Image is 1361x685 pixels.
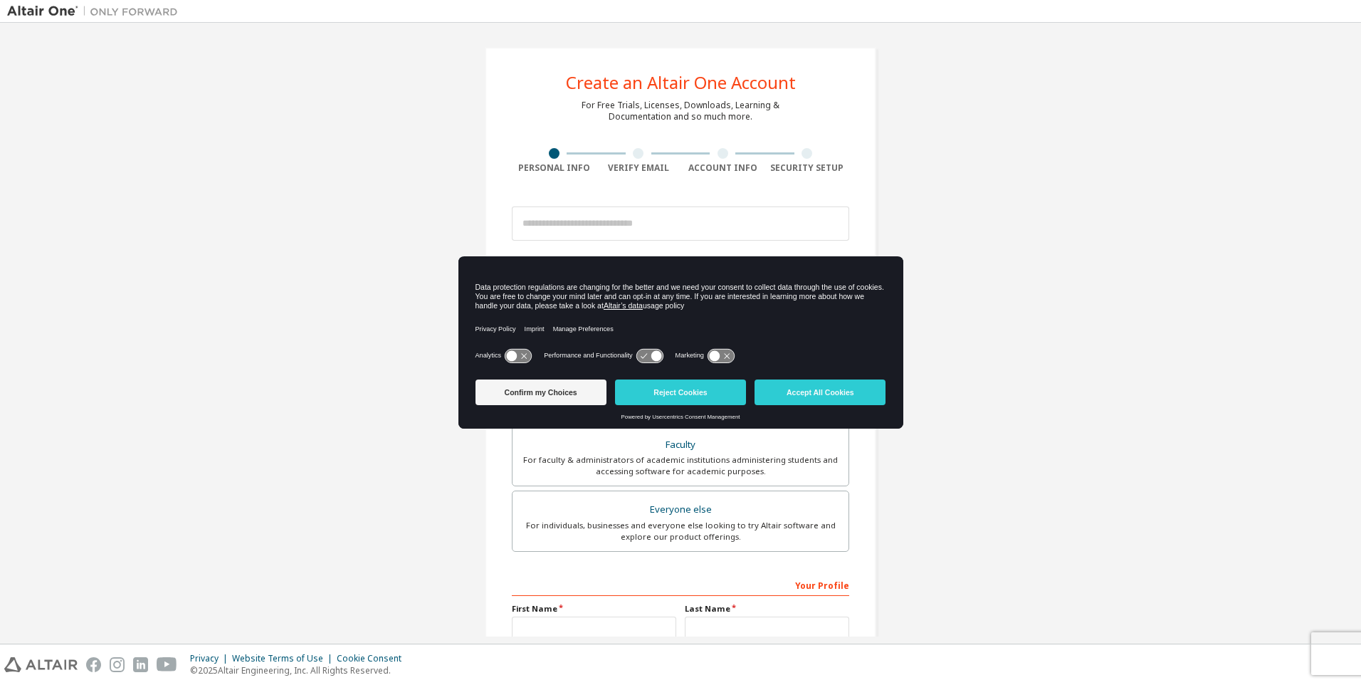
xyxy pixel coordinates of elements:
[157,657,177,672] img: youtube.svg
[190,653,232,664] div: Privacy
[597,162,681,174] div: Verify Email
[110,657,125,672] img: instagram.svg
[765,162,850,174] div: Security Setup
[521,500,840,520] div: Everyone else
[566,74,796,91] div: Create an Altair One Account
[512,573,849,596] div: Your Profile
[521,520,840,543] div: For individuals, businesses and everyone else looking to try Altair software and explore our prod...
[7,4,185,19] img: Altair One
[337,653,410,664] div: Cookie Consent
[190,664,410,676] p: © 2025 Altair Engineering, Inc. All Rights Reserved.
[512,162,597,174] div: Personal Info
[86,657,101,672] img: facebook.svg
[685,603,849,615] label: Last Name
[133,657,148,672] img: linkedin.svg
[521,435,840,455] div: Faculty
[512,603,676,615] label: First Name
[4,657,78,672] img: altair_logo.svg
[582,100,779,122] div: For Free Trials, Licenses, Downloads, Learning & Documentation and so much more.
[232,653,337,664] div: Website Terms of Use
[680,162,765,174] div: Account Info
[521,454,840,477] div: For faculty & administrators of academic institutions administering students and accessing softwa...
